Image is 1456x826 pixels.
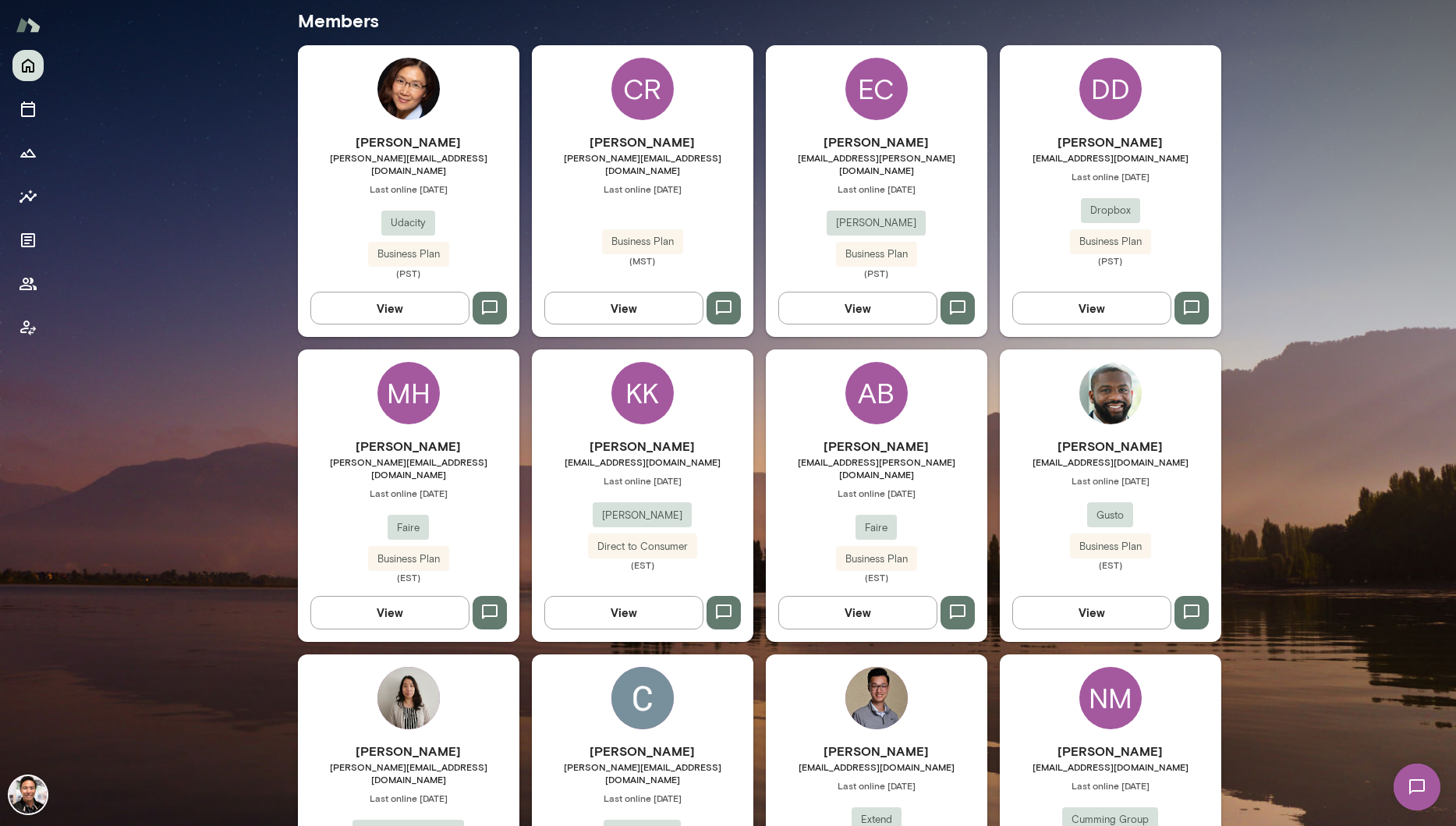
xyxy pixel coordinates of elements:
h6: [PERSON_NAME] [532,437,753,456]
button: View [544,292,703,324]
div: DD [1079,58,1142,120]
span: [PERSON_NAME][EMAIL_ADDRESS][DOMAIN_NAME] [298,456,519,480]
h6: [PERSON_NAME] [298,742,519,760]
div: KK [611,362,674,424]
span: Business Plan [1070,539,1151,555]
button: View [778,596,937,629]
h5: Members [298,8,1221,33]
span: Business Plan [368,551,449,567]
span: [EMAIL_ADDRESS][DOMAIN_NAME] [766,760,987,773]
span: Business Plan [836,246,917,262]
span: (MST) [532,254,753,267]
span: Last online [DATE] [298,183,519,195]
span: Business Plan [836,551,917,567]
span: [EMAIL_ADDRESS][PERSON_NAME][DOMAIN_NAME] [766,151,987,176]
img: Chiedu Areh [1079,362,1142,424]
span: (EST) [532,558,753,571]
span: (EST) [766,571,987,583]
span: Last online [DATE] [766,183,987,195]
div: NM [1079,667,1142,729]
button: Members [12,268,44,300]
span: (EST) [1000,558,1221,571]
span: (PST) [1000,254,1221,267]
h6: [PERSON_NAME] [766,742,987,760]
span: [PERSON_NAME] [827,215,926,231]
h6: [PERSON_NAME] [532,133,753,151]
button: Client app [12,312,44,343]
button: View [310,596,469,629]
span: Business Plan [1070,234,1151,250]
img: Cecil Payne [611,667,674,729]
div: CR [611,58,674,120]
span: Last online [DATE] [532,792,753,804]
img: Vicky Xiao [377,58,440,120]
div: EC [845,58,908,120]
img: Janet Tam [377,667,440,729]
span: Last online [DATE] [532,474,753,487]
span: [PERSON_NAME][EMAIL_ADDRESS][DOMAIN_NAME] [532,151,753,176]
button: Documents [12,225,44,256]
span: Udacity [381,215,435,231]
img: Mento [16,10,41,40]
div: MH [377,362,440,424]
span: Last online [DATE] [1000,170,1221,183]
h6: [PERSON_NAME] [766,437,987,456]
span: [EMAIL_ADDRESS][DOMAIN_NAME] [532,456,753,468]
button: Home [12,50,44,81]
h6: [PERSON_NAME] [298,437,519,456]
img: Albert Villarde [9,776,47,814]
img: Chun Yung [845,667,908,729]
span: [PERSON_NAME][EMAIL_ADDRESS][DOMAIN_NAME] [532,760,753,785]
span: Faire [856,520,897,536]
button: View [310,292,469,324]
div: AB [845,362,908,424]
span: [EMAIL_ADDRESS][DOMAIN_NAME] [1000,456,1221,468]
button: Growth Plan [12,137,44,168]
span: (PST) [766,267,987,279]
button: View [778,292,937,324]
span: [EMAIL_ADDRESS][DOMAIN_NAME] [1000,760,1221,773]
h6: [PERSON_NAME] [766,133,987,151]
span: Direct to Consumer [588,539,697,555]
h6: [PERSON_NAME] [1000,742,1221,760]
span: [PERSON_NAME][EMAIL_ADDRESS][DOMAIN_NAME] [298,760,519,785]
span: Last online [DATE] [766,779,987,792]
span: Faire [388,520,429,536]
span: Dropbox [1081,203,1140,218]
span: Business Plan [368,246,449,262]
button: View [1012,596,1171,629]
span: [EMAIL_ADDRESS][PERSON_NAME][DOMAIN_NAME] [766,456,987,480]
span: Last online [DATE] [532,183,753,195]
button: View [544,596,703,629]
span: [PERSON_NAME][EMAIL_ADDRESS][DOMAIN_NAME] [298,151,519,176]
h6: [PERSON_NAME] [1000,133,1221,151]
span: Last online [DATE] [298,792,519,804]
span: [EMAIL_ADDRESS][DOMAIN_NAME] [1000,151,1221,164]
span: Last online [DATE] [766,487,987,499]
span: Last online [DATE] [298,487,519,499]
span: (PST) [298,267,519,279]
span: Last online [DATE] [1000,779,1221,792]
h6: [PERSON_NAME] [1000,437,1221,456]
button: Sessions [12,94,44,125]
span: Last online [DATE] [1000,474,1221,487]
button: Insights [12,181,44,212]
button: View [1012,292,1171,324]
h6: [PERSON_NAME] [532,742,753,760]
h6: [PERSON_NAME] [298,133,519,151]
span: Gusto [1087,508,1133,523]
span: [PERSON_NAME] [593,508,692,523]
span: (EST) [298,571,519,583]
span: Business Plan [602,234,683,250]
